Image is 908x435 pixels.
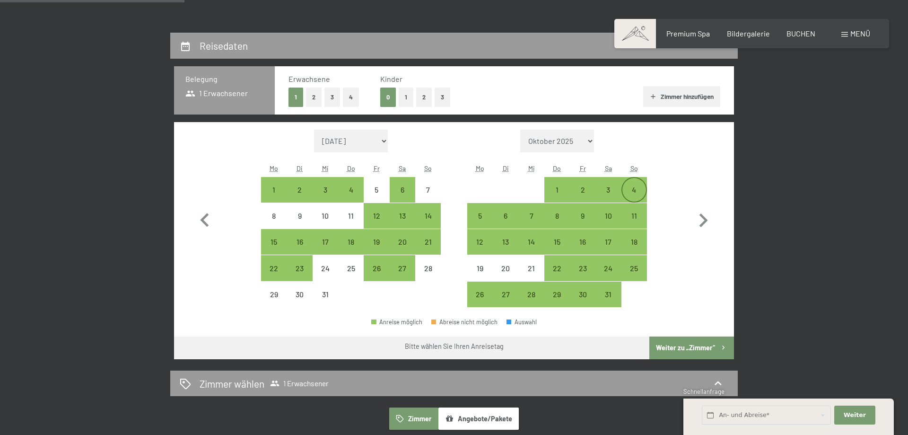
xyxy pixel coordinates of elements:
[364,255,389,281] div: Anreise möglich
[595,229,621,255] div: Anreise möglich
[518,203,544,229] div: Wed Jan 07 2026
[570,282,595,307] div: Fri Jan 30 2026
[364,229,389,255] div: Anreise möglich
[506,319,537,325] div: Auswahl
[570,255,595,281] div: Anreise möglich
[287,282,312,307] div: Anreise nicht möglich
[435,88,450,107] button: 3
[643,86,720,107] button: Zimmer hinzufügen
[727,29,770,38] span: Bildergalerie
[313,229,338,255] div: Anreise möglich
[200,40,248,52] h2: Reisedaten
[544,177,570,203] div: Thu Jan 01 2026
[493,229,518,255] div: Anreise möglich
[622,238,646,262] div: 18
[287,255,312,281] div: Anreise möglich
[519,238,543,262] div: 14
[571,212,594,236] div: 9
[494,265,517,288] div: 20
[595,203,621,229] div: Sat Jan 10 2026
[314,265,337,288] div: 24
[544,177,570,203] div: Anreise möglich
[261,229,287,255] div: Mon Dec 15 2025
[553,164,561,172] abbr: Donnerstag
[339,265,363,288] div: 25
[571,291,594,314] div: 30
[545,212,569,236] div: 8
[262,238,286,262] div: 15
[338,203,364,229] div: Anreise nicht möglich
[571,186,594,210] div: 2
[391,186,414,210] div: 6
[314,212,337,236] div: 10
[288,186,311,210] div: 2
[313,282,338,307] div: Wed Dec 31 2025
[261,177,287,203] div: Anreise möglich
[313,203,338,229] div: Wed Dec 10 2025
[494,291,517,314] div: 27
[850,29,870,38] span: Menü
[494,238,517,262] div: 13
[261,282,287,307] div: Anreise nicht möglich
[261,255,287,281] div: Mon Dec 22 2025
[261,177,287,203] div: Mon Dec 01 2025
[338,229,364,255] div: Thu Dec 18 2025
[314,186,337,210] div: 3
[595,282,621,307] div: Anreise möglich
[390,229,415,255] div: Sat Dec 20 2025
[595,255,621,281] div: Anreise möglich
[390,255,415,281] div: Anreise möglich
[261,203,287,229] div: Anreise nicht möglich
[518,282,544,307] div: Wed Jan 28 2026
[621,229,647,255] div: Sun Jan 18 2026
[365,186,388,210] div: 5
[518,282,544,307] div: Anreise möglich
[371,319,422,325] div: Anreise möglich
[468,265,492,288] div: 19
[666,29,710,38] span: Premium Spa
[493,203,518,229] div: Anreise möglich
[415,229,441,255] div: Sun Dec 21 2025
[191,130,218,308] button: Vorheriger Monat
[544,203,570,229] div: Thu Jan 08 2026
[262,265,286,288] div: 22
[380,88,396,107] button: 0
[595,255,621,281] div: Sat Jan 24 2026
[297,164,303,172] abbr: Dienstag
[374,164,380,172] abbr: Freitag
[595,177,621,203] div: Anreise möglich
[306,88,322,107] button: 2
[622,212,646,236] div: 11
[622,186,646,210] div: 4
[313,255,338,281] div: Anreise nicht möglich
[338,177,364,203] div: Thu Dec 04 2025
[391,212,414,236] div: 13
[424,164,432,172] abbr: Sonntag
[518,229,544,255] div: Wed Jan 14 2026
[545,265,569,288] div: 22
[468,238,492,262] div: 12
[493,203,518,229] div: Tue Jan 06 2026
[468,291,492,314] div: 26
[324,88,340,107] button: 3
[390,203,415,229] div: Sat Dec 13 2025
[649,337,734,359] button: Weiter zu „Zimmer“
[570,229,595,255] div: Fri Jan 16 2026
[493,255,518,281] div: Tue Jan 20 2026
[415,177,441,203] div: Anreise nicht möglich
[621,203,647,229] div: Anreise möglich
[519,265,543,288] div: 21
[287,177,312,203] div: Tue Dec 02 2025
[322,164,329,172] abbr: Mittwoch
[390,203,415,229] div: Anreise möglich
[570,177,595,203] div: Fri Jan 02 2026
[595,229,621,255] div: Sat Jan 17 2026
[287,229,312,255] div: Anreise möglich
[399,164,406,172] abbr: Samstag
[270,379,329,388] span: 1 Erwachsener
[844,411,866,419] span: Weiter
[262,291,286,314] div: 29
[313,282,338,307] div: Anreise nicht möglich
[313,177,338,203] div: Anreise möglich
[690,130,717,308] button: Nächster Monat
